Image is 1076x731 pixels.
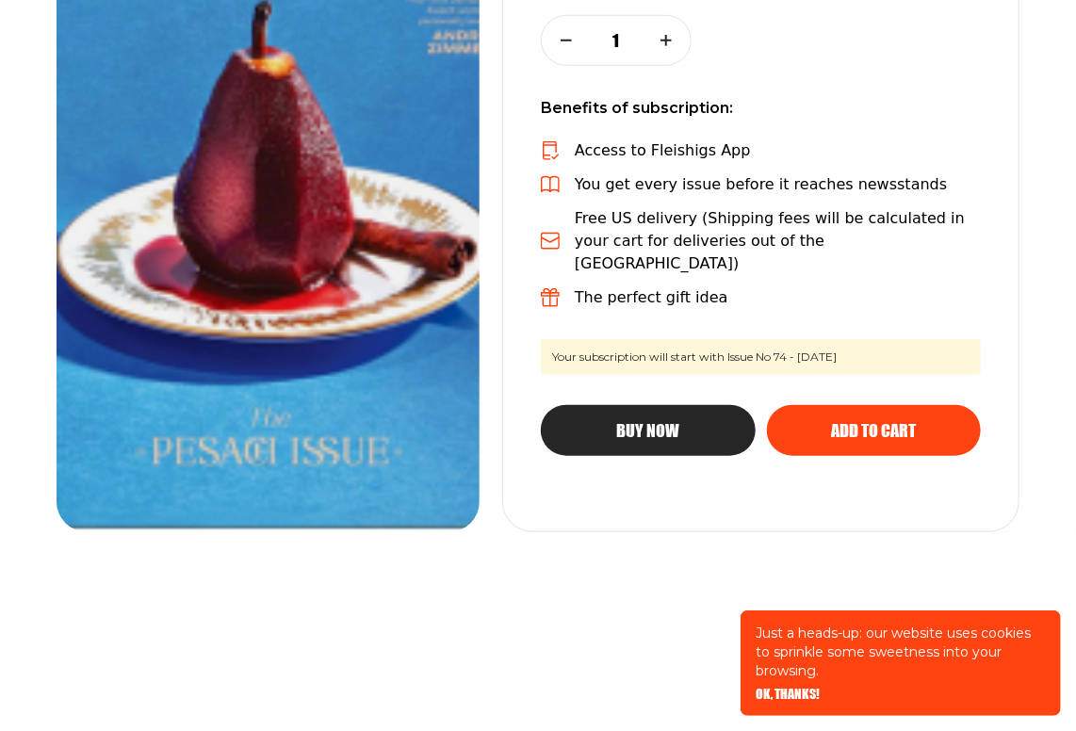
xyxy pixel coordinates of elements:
p: Access to Fleishigs App [575,139,751,162]
p: You get every issue before it reaches newsstands [575,173,947,196]
p: Just a heads-up: our website uses cookies to sprinkle some sweetness into your browsing. [756,624,1046,680]
button: Add to cart [767,405,982,456]
p: Free US delivery (Shipping fees will be calculated in your cart for deliveries out of the [GEOGRA... [575,207,981,275]
p: 1 [604,30,628,51]
span: Your subscription will start with Issue No 74 - [DATE] [541,339,981,375]
button: OK, THANKS! [756,688,820,701]
span: Add to cart [831,422,916,439]
p: Benefits of subscription: [541,96,981,121]
p: The perfect gift idea [575,286,728,309]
